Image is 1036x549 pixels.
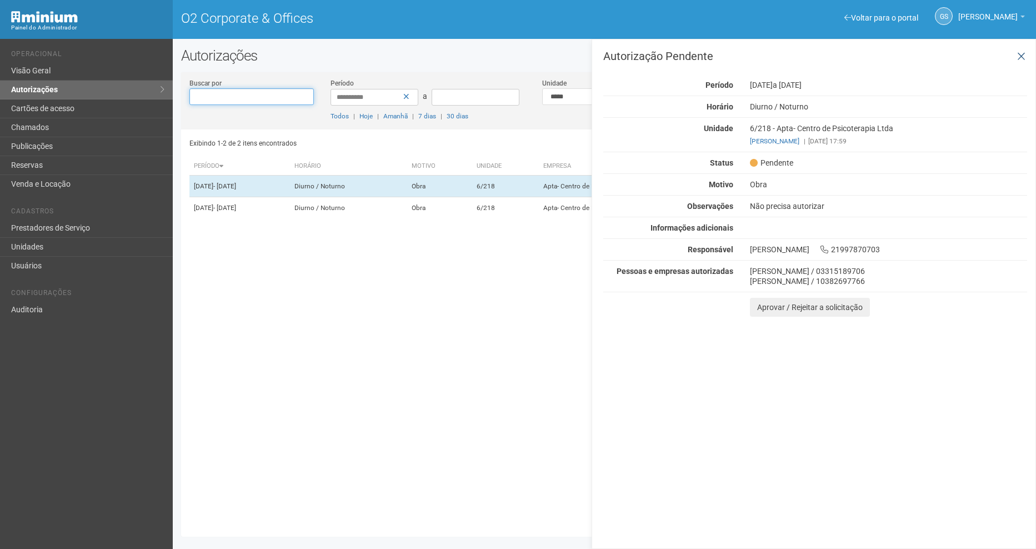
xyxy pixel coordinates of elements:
th: Período [189,157,290,176]
a: 30 dias [447,112,468,120]
a: Todos [331,112,349,120]
a: Voltar para o portal [844,13,918,22]
h1: O2 Corporate & Offices [181,11,596,26]
div: Diurno / Noturno [742,102,1035,112]
strong: Unidade [704,124,733,133]
img: Minium [11,11,78,23]
th: Motivo [407,157,472,176]
td: Diurno / Noturno [290,197,407,219]
strong: Motivo [709,180,733,189]
th: Empresa [539,157,752,176]
span: | [412,112,414,120]
button: Aprovar / Rejeitar a solicitação [750,298,870,317]
span: Pendente [750,158,793,168]
div: 6/218 - Apta- Centro de Psicoterapia Ltda [742,123,1035,146]
span: - [DATE] [213,204,236,212]
th: Horário [290,157,407,176]
th: Unidade [472,157,539,176]
div: Não precisa autorizar [742,201,1035,211]
label: Buscar por [189,78,222,88]
div: Obra [742,179,1035,189]
h2: Autorizações [181,47,1028,64]
td: Diurno / Noturno [290,176,407,197]
strong: Observações [687,202,733,211]
span: Gabriela Souza [958,2,1018,21]
td: [DATE] [189,197,290,219]
a: [PERSON_NAME] [750,137,799,145]
span: a [423,92,427,101]
span: | [804,137,805,145]
span: a [DATE] [773,81,802,89]
strong: Pessoas e empresas autorizadas [617,267,733,276]
td: Obra [407,176,472,197]
div: [PERSON_NAME] / 10382697766 [750,276,1027,286]
div: [PERSON_NAME] / 03315189706 [750,266,1027,276]
span: | [441,112,442,120]
span: | [377,112,379,120]
li: Configurações [11,289,164,301]
span: | [353,112,355,120]
div: [DATE] 17:59 [750,136,1027,146]
div: Painel do Administrador [11,23,164,33]
div: Exibindo 1-2 de 2 itens encontrados [189,135,601,152]
td: [DATE] [189,176,290,197]
a: [PERSON_NAME] [958,14,1025,23]
td: Apta- Centro de Psicoterapia Ltda [539,197,752,219]
a: Hoje [359,112,373,120]
strong: Informações adicionais [650,223,733,232]
span: - [DATE] [213,182,236,190]
strong: Status [710,158,733,167]
td: Obra [407,197,472,219]
label: Período [331,78,354,88]
strong: Responsável [688,245,733,254]
a: GS [935,7,953,25]
a: 7 dias [418,112,436,120]
strong: Período [705,81,733,89]
a: Amanhã [383,112,408,120]
div: [PERSON_NAME] 21997870703 [742,244,1035,254]
label: Unidade [542,78,567,88]
td: Apta- Centro de Psicoterapia Ltda [539,176,752,197]
h3: Autorização Pendente [603,51,1027,62]
li: Operacional [11,50,164,62]
td: 6/218 [472,197,539,219]
li: Cadastros [11,207,164,219]
td: 6/218 [472,176,539,197]
div: [DATE] [742,80,1035,90]
strong: Horário [707,102,733,111]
